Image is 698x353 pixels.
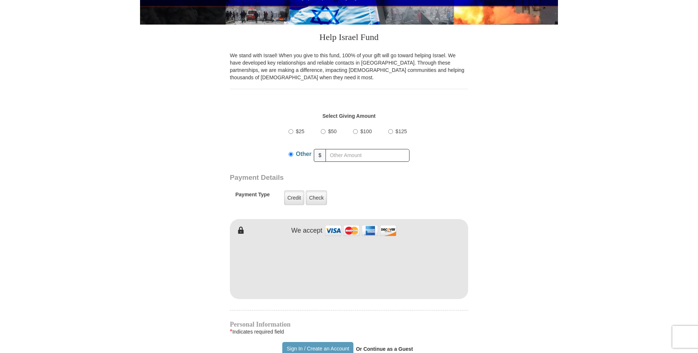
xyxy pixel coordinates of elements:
span: $ [314,149,326,162]
span: $25 [296,128,304,134]
label: Check [306,190,327,205]
span: $125 [396,128,407,134]
input: Other Amount [326,149,409,162]
span: $100 [360,128,372,134]
strong: Or Continue as a Guest [356,346,413,352]
h5: Payment Type [235,192,270,201]
span: $50 [328,128,337,134]
h3: Help Israel Fund [230,25,468,52]
p: We stand with Israel! When you give to this fund, 100% of your gift will go toward helping Israel... [230,52,468,81]
div: Indicates required field [230,327,468,336]
h4: We accept [291,227,323,235]
span: Other [296,151,312,157]
strong: Select Giving Amount [323,113,376,119]
img: credit cards accepted [324,223,397,239]
label: Credit [284,190,304,205]
h4: Personal Information [230,321,468,327]
h3: Payment Details [230,174,417,182]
